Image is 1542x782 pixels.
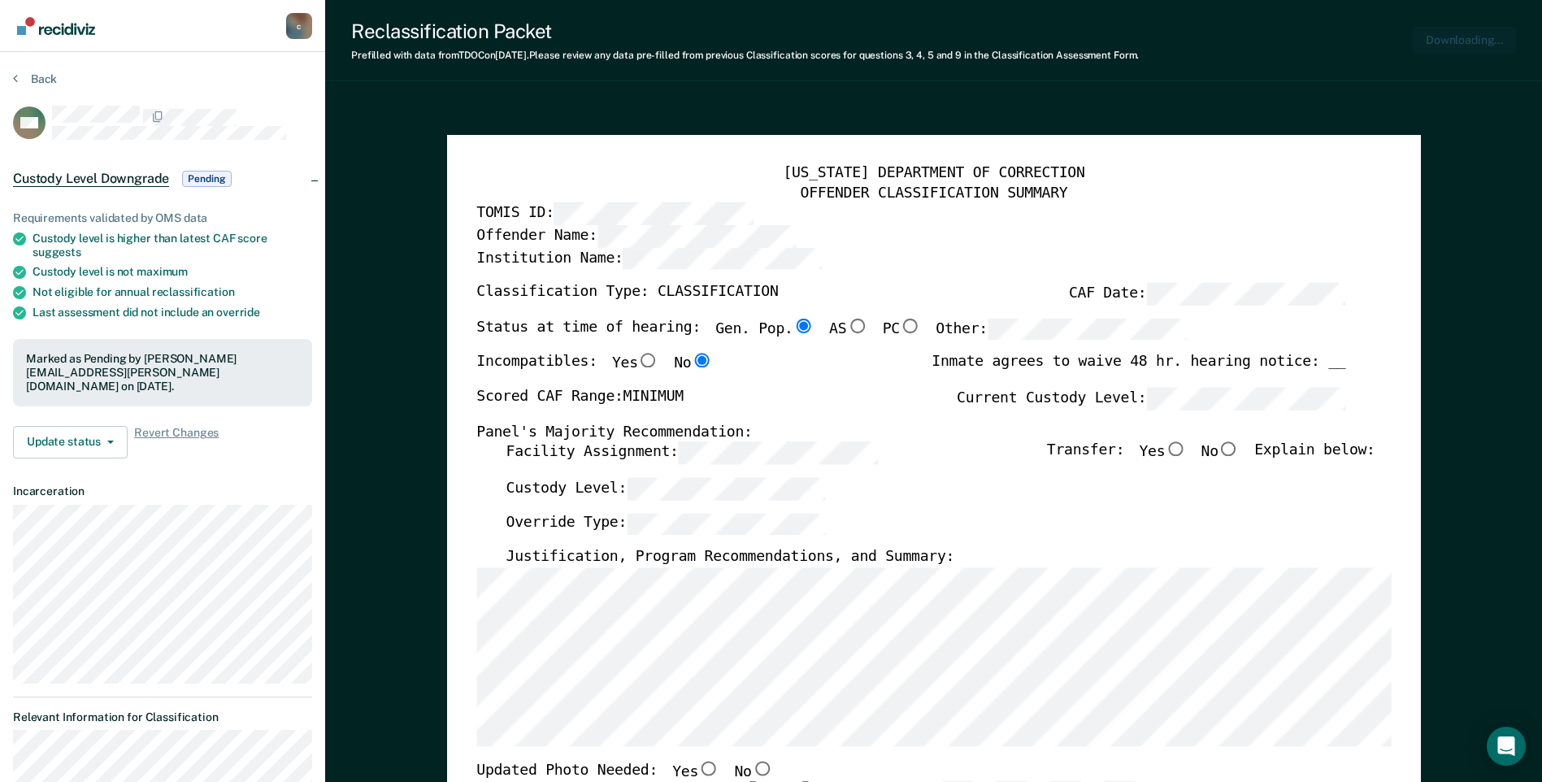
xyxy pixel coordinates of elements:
span: override [216,306,260,319]
label: Classification Type: CLASSIFICATION [476,283,778,305]
label: AS [829,319,867,341]
input: CAF Date: [1146,283,1345,305]
span: Custody Level Downgrade [13,171,169,187]
input: Current Custody Level: [1146,388,1345,410]
div: Custody level is not [33,265,312,279]
div: Status at time of hearing: [476,319,1187,354]
input: Facility Assignment: [678,442,877,464]
input: AS [846,319,867,333]
input: Override Type: [627,513,826,535]
button: Profile dropdown button [286,13,312,39]
label: Facility Assignment: [506,442,877,464]
input: TOMIS ID: [554,203,753,225]
div: Marked as Pending by [PERSON_NAME][EMAIL_ADDRESS][PERSON_NAME][DOMAIN_NAME] on [DATE]. [26,352,299,393]
label: CAF Date: [1069,283,1345,305]
div: OFFENDER CLASSIFICATION SUMMARY [476,184,1391,203]
input: Institution Name: [623,247,822,269]
label: No [674,354,712,375]
span: Pending [182,171,231,187]
span: suggests [33,245,81,258]
label: Current Custody Level: [957,388,1345,410]
button: Update status [13,426,128,458]
dt: Relevant Information for Classification [13,710,312,724]
div: Updated Photo Needed: [476,761,773,782]
input: PC [900,319,921,333]
input: No [1218,442,1240,457]
label: Gen. Pop. [715,319,814,341]
input: Yes [1165,442,1186,457]
input: Other: [988,319,1187,341]
div: Requirements validated by OMS data [13,211,312,225]
label: Institution Name: [476,247,822,269]
div: c [286,13,312,39]
input: Yes [698,761,719,775]
label: Scored CAF Range: MINIMUM [476,388,684,410]
div: Custody level is higher than latest CAF score [33,232,312,259]
input: Yes [637,354,658,368]
button: Back [13,72,57,86]
div: Incompatibles: [476,354,712,388]
label: Other: [936,319,1187,341]
div: Transfer: Explain below: [1047,442,1375,478]
button: Downloading... [1413,27,1516,54]
label: Justification, Program Recommendations, and Summary: [506,549,954,568]
label: Offender Name: [476,225,797,247]
div: Not eligible for annual [33,285,312,299]
label: Override Type: [506,513,826,535]
span: maximum [137,265,188,278]
label: Yes [672,761,719,782]
input: No [691,354,712,368]
input: No [751,761,772,775]
label: TOMIS ID: [476,203,753,225]
input: Offender Name: [597,225,796,247]
div: Prefilled with data from TDOC on [DATE] . Please review any data pre-filled from previous Classif... [351,50,1139,61]
div: [US_STATE] DEPARTMENT OF CORRECTION [476,164,1391,184]
div: Inmate agrees to waive 48 hr. hearing notice: __ [932,354,1345,388]
div: Last assessment did not include an [33,306,312,319]
dt: Incarceration [13,484,312,498]
div: Panel's Majority Recommendation: [476,423,1345,442]
span: Revert Changes [134,426,219,458]
label: Yes [612,354,659,375]
input: Custody Level: [627,478,826,500]
label: Yes [1139,442,1186,464]
span: reclassification [152,285,235,298]
label: No [1201,442,1239,464]
div: Open Intercom Messenger [1487,727,1526,766]
div: Reclassification Packet [351,20,1139,43]
label: PC [882,319,920,341]
label: Custody Level: [506,478,826,500]
input: Gen. Pop. [793,319,814,333]
label: No [734,761,772,782]
img: Recidiviz [17,17,95,35]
